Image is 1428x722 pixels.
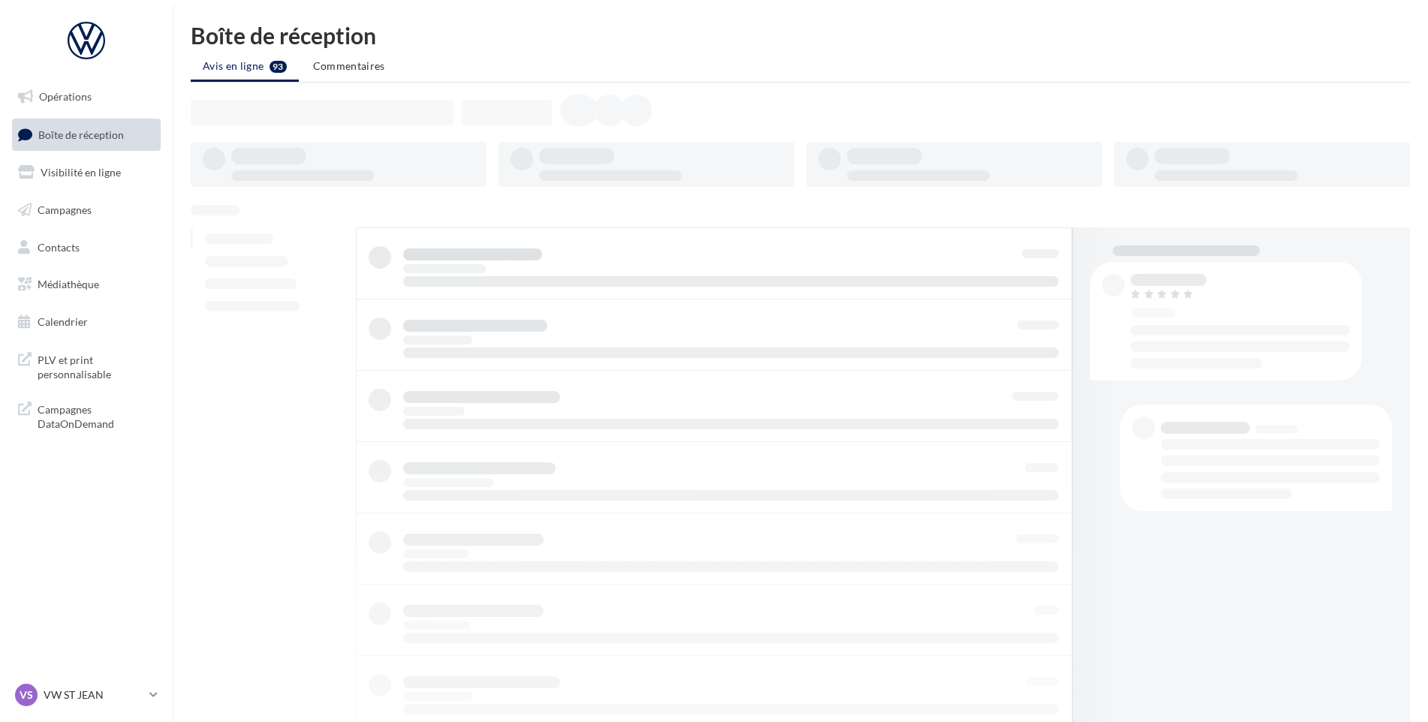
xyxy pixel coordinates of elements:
span: Campagnes DataOnDemand [38,399,155,432]
span: Boîte de réception [38,128,124,140]
span: Visibilité en ligne [41,166,121,179]
span: VS [20,687,33,702]
span: Opérations [39,90,92,103]
a: Visibilité en ligne [9,157,164,188]
span: Calendrier [38,315,88,328]
a: PLV et print personnalisable [9,344,164,388]
a: VS VW ST JEAN [12,681,161,709]
div: Boîte de réception [191,24,1410,47]
p: VW ST JEAN [44,687,143,702]
a: Opérations [9,81,164,113]
a: Contacts [9,232,164,263]
span: Commentaires [313,59,385,72]
a: Campagnes [9,194,164,226]
span: Campagnes [38,203,92,216]
a: Campagnes DataOnDemand [9,393,164,438]
span: Contacts [38,240,80,253]
span: PLV et print personnalisable [38,350,155,382]
a: Boîte de réception [9,119,164,151]
a: Calendrier [9,306,164,338]
a: Médiathèque [9,269,164,300]
span: Médiathèque [38,278,99,290]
